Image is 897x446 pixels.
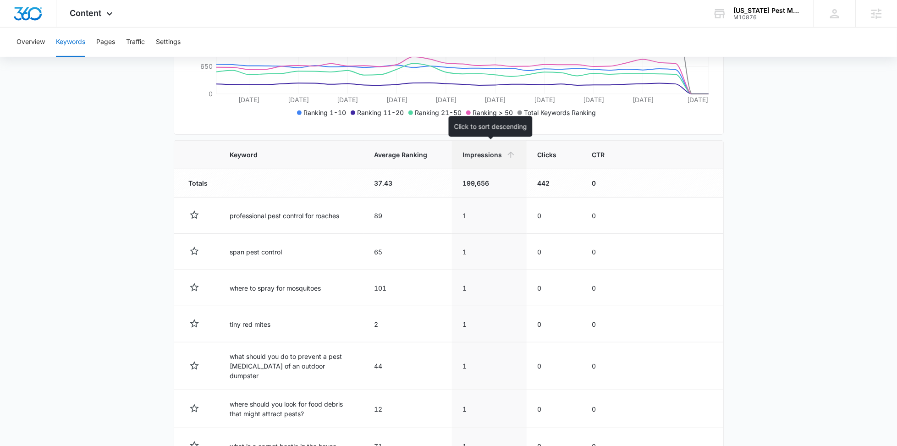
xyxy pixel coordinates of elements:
td: 0 [581,169,629,198]
td: 0 [527,198,581,234]
button: Pages [96,28,115,57]
td: 0 [527,270,581,306]
tspan: [DATE] [632,96,653,104]
div: account id [733,14,800,21]
td: Totals [174,169,219,198]
td: 0 [581,198,629,234]
td: 199,656 [452,169,527,198]
td: 2 [363,306,452,342]
td: professional pest control for roaches [219,198,363,234]
span: Content [70,8,102,18]
tspan: [DATE] [337,96,358,104]
span: Clicks [538,150,557,160]
td: 0 [581,342,629,390]
span: Ranking 1-10 [303,109,346,116]
span: Ranking 21-50 [415,109,462,116]
tspan: 0 [208,90,212,98]
span: Keyword [230,150,339,160]
td: 0 [527,390,581,428]
div: Click to sort descending [449,116,533,137]
td: 0 [527,342,581,390]
tspan: [DATE] [238,96,259,104]
td: what should you do to prevent a pest [MEDICAL_DATA] of an outdoor dumpster [219,342,363,390]
td: span pest control [219,234,363,270]
tspan: [DATE] [435,96,457,104]
span: Ranking 11-20 [357,109,404,116]
button: Traffic [126,28,145,57]
button: Overview [17,28,45,57]
td: 1 [452,390,527,428]
tspan: [DATE] [583,96,604,104]
td: 1 [452,234,527,270]
span: Impressions [463,150,502,160]
tspan: [DATE] [484,96,506,104]
td: 0 [581,270,629,306]
td: 1 [452,306,527,342]
td: where to spray for mosquitoes [219,270,363,306]
td: where should you look for food debris that might attract pests? [219,390,363,428]
span: CTR [592,150,605,160]
div: account name [733,7,800,14]
td: 0 [527,234,581,270]
tspan: [DATE] [287,96,308,104]
td: 0 [581,306,629,342]
tspan: [DATE] [386,96,407,104]
td: 442 [527,169,581,198]
td: 89 [363,198,452,234]
td: 1 [452,270,527,306]
button: Settings [156,28,181,57]
tspan: 650 [200,62,212,70]
td: tiny red mites [219,306,363,342]
td: 44 [363,342,452,390]
td: 0 [581,234,629,270]
td: 1 [452,198,527,234]
td: 65 [363,234,452,270]
td: 1 [452,342,527,390]
span: Ranking > 50 [473,109,513,116]
td: 0 [527,306,581,342]
td: 0 [581,390,629,428]
td: 101 [363,270,452,306]
tspan: [DATE] [534,96,555,104]
span: Total Keywords Ranking [524,109,596,116]
td: 37.43 [363,169,452,198]
button: Keywords [56,28,85,57]
td: 12 [363,390,452,428]
tspan: [DATE] [687,96,708,104]
span: Average Ranking [374,150,428,160]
